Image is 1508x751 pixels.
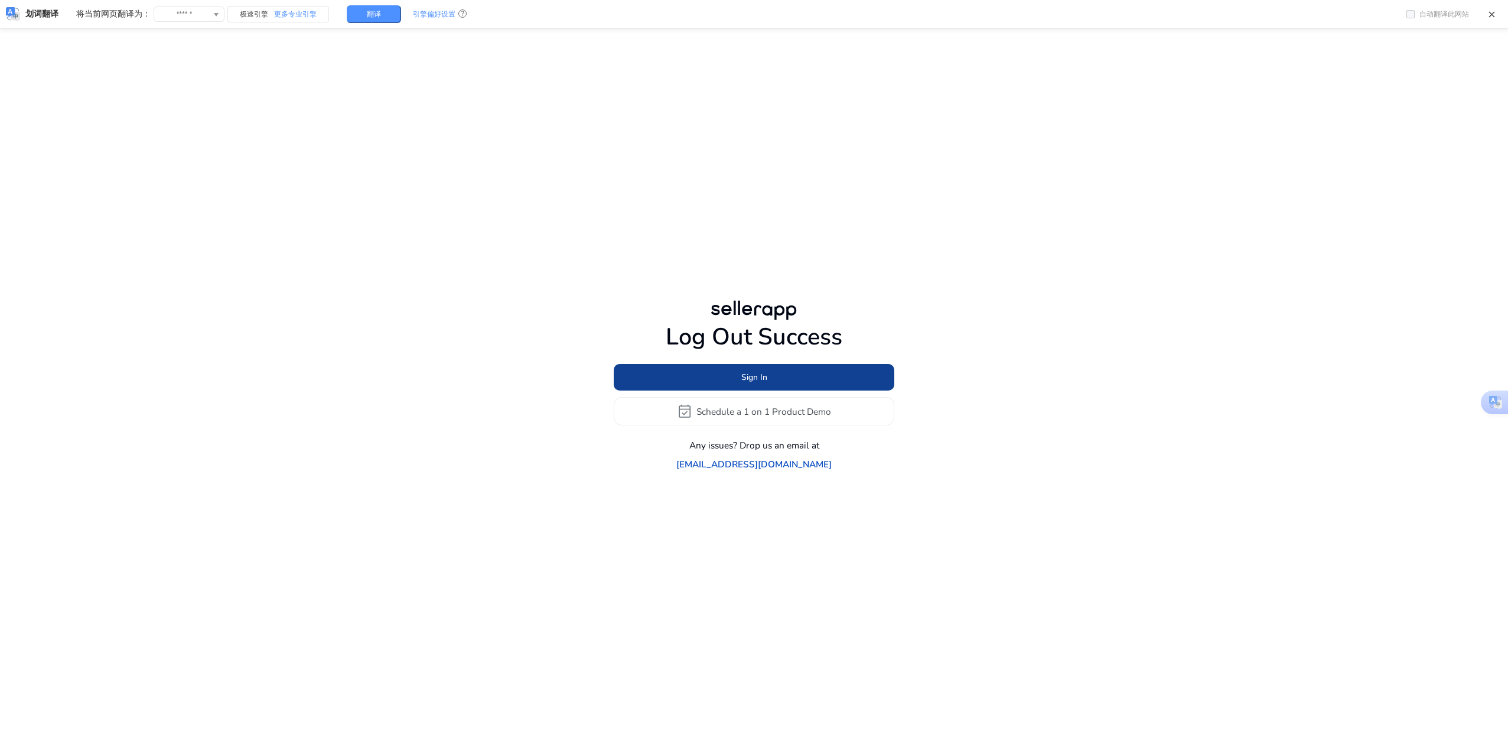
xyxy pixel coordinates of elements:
span: Sign In [741,371,767,383]
h1: Log Out Success [614,323,894,352]
button: event_availableSchedule a 1 on 1 Product Demo [614,397,894,425]
button: Sign In [614,364,894,391]
a: [EMAIL_ADDRESS][DOMAIN_NAME] [676,457,832,471]
span: event_available [677,404,692,419]
p: Any issues? Drop us an email at [689,438,819,452]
